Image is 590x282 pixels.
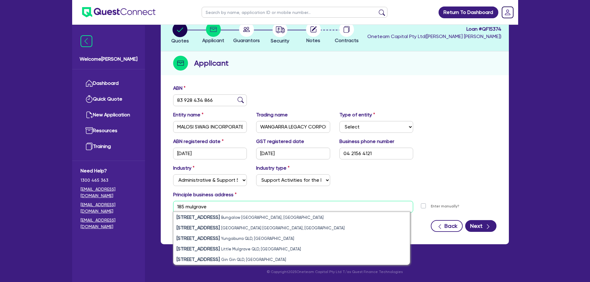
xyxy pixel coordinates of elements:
[173,191,237,198] label: Principle business address
[81,107,137,123] a: New Application
[81,123,137,139] a: Resources
[81,202,137,215] a: [EMAIL_ADDRESS][DOMAIN_NAME]
[202,37,224,43] span: Applicant
[221,226,345,230] small: [GEOGRAPHIC_DATA] [GEOGRAPHIC_DATA], [GEOGRAPHIC_DATA]
[82,7,155,17] img: quest-connect-logo-blue
[173,164,194,172] label: Industry
[156,269,513,275] p: © Copyright 2025 Oneteam Capital Pty Ltd T/as Quest Finance Technologies
[81,35,92,47] img: icon-menu-close
[194,58,229,69] h2: Applicant
[500,4,516,20] a: Dropdown toggle
[173,85,186,92] label: ABN
[81,91,137,107] a: Quick Quote
[85,143,93,150] img: training
[339,111,375,119] label: Type of entity
[256,138,304,145] label: GST registered date
[85,127,93,134] img: resources
[233,37,260,43] span: Guarantors
[177,256,220,262] strong: [STREET_ADDRESS]
[173,148,247,159] input: DD / MM / YYYY
[177,214,220,220] strong: [STREET_ADDRESS]
[339,138,394,145] label: Business phone number
[81,76,137,91] a: Dashboard
[270,22,290,45] button: Security
[431,203,459,209] label: Enter manually?
[81,217,137,230] a: [EMAIL_ADDRESS][DOMAIN_NAME]
[81,177,137,184] span: 1300 465 363
[81,139,137,154] a: Training
[177,246,220,252] strong: [STREET_ADDRESS]
[335,37,359,43] span: Contracts
[221,247,301,251] small: Little Mulgrave QLD, [GEOGRAPHIC_DATA]
[306,37,320,43] span: Notes
[221,215,324,220] small: Bungalow [GEOGRAPHIC_DATA], [GEOGRAPHIC_DATA]
[171,22,189,45] button: Quotes
[173,56,188,71] img: step-icon
[177,225,220,231] strong: [STREET_ADDRESS]
[256,148,330,159] input: DD / MM / YYYY
[256,111,288,119] label: Trading name
[173,138,224,145] label: ABN registered date
[221,236,294,241] small: Yungaburra QLD, [GEOGRAPHIC_DATA]
[81,167,137,175] span: Need Help?
[85,95,93,103] img: quick-quote
[81,186,137,199] a: [EMAIL_ADDRESS][DOMAIN_NAME]
[171,38,189,44] span: Quotes
[80,55,138,63] span: Welcome [PERSON_NAME]
[85,111,93,119] img: new-application
[367,33,501,39] span: Oneteam Capital Pty Ltd ( [PERSON_NAME] [PERSON_NAME] )
[439,7,498,18] a: Return To Dashboard
[173,111,203,119] label: Entity name
[221,257,286,262] small: Gin Gin QLD, [GEOGRAPHIC_DATA]
[271,38,289,44] span: Security
[202,7,387,18] input: Search by name, application ID or mobile number...
[367,25,501,33] span: Loan # QF15374
[465,220,496,232] button: Next
[238,97,244,103] img: abn-lookup icon
[431,220,463,232] button: Back
[256,164,290,172] label: Industry type
[177,235,220,241] strong: [STREET_ADDRESS]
